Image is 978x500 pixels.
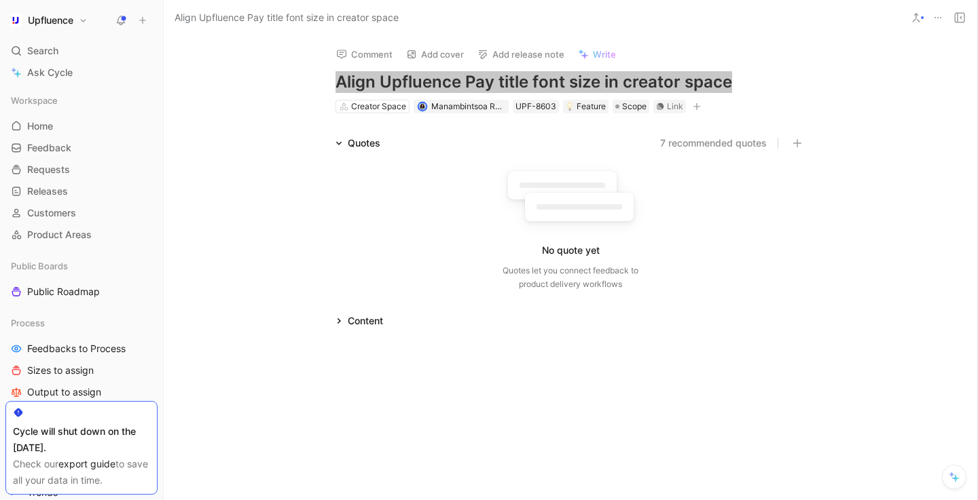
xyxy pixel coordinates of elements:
button: UpfluenceUpfluence [5,11,91,30]
span: Scope [622,100,647,113]
a: Feedback [5,138,158,158]
span: Public Roadmap [27,285,100,299]
a: Output to assign [5,382,158,402]
div: Quotes [330,135,386,151]
div: 💡Feature [563,100,609,113]
div: Scope [613,100,649,113]
span: Workspace [11,94,58,107]
button: Add cover [400,45,470,64]
div: Cycle will shut down on the [DATE]. [13,423,150,456]
span: Home [27,119,53,133]
a: Ask Cycle [5,62,158,83]
button: Write [572,45,622,64]
div: Creator Space [351,100,406,113]
span: Public Boards [11,259,68,273]
a: Public Roadmap [5,282,158,302]
a: Home [5,116,158,136]
span: Product Areas [27,228,92,242]
span: Requests [27,163,70,176]
div: Public BoardsPublic Roadmap [5,256,158,302]
div: Process [5,313,158,333]
div: Feature [566,100,606,113]
span: Manambintsoa RABETRANO [431,101,539,111]
div: Content [330,313,388,329]
div: Quotes let you connect feedback to product delivery workflows [503,264,638,291]
span: Write [593,48,616,60]
div: UPF-8603 [515,100,556,113]
h1: Upfluence [28,14,73,26]
div: Check our to save all your data in time. [13,456,150,488]
a: Feedbacks to Process [5,339,158,359]
img: 💡 [566,102,574,111]
h1: Align Upfluence Pay title font size in creator space [336,71,805,93]
span: Feedback [27,141,71,155]
a: export guide [58,458,115,469]
img: Upfluence [9,14,22,27]
span: Search [27,43,58,59]
a: Product Areas [5,225,158,245]
span: Customers [27,206,76,220]
button: Comment [330,45,399,64]
div: Search [5,41,158,61]
button: 7 recommended quotes [660,135,767,151]
a: Customers [5,203,158,223]
img: avatar [418,102,426,110]
button: Add release note [471,45,570,64]
span: Align Upfluence Pay title font size in creator space [175,9,399,26]
span: Output to assign [27,385,101,399]
div: Workspace [5,90,158,111]
span: Process [11,316,45,330]
span: Sizes to assign [27,364,94,377]
a: Sizes to assign [5,360,158,381]
span: Ask Cycle [27,64,73,81]
div: Link [667,100,683,113]
div: Public Boards [5,256,158,276]
div: No quote yet [542,242,600,258]
span: Feedbacks to Process [27,342,126,355]
a: Requests [5,159,158,180]
div: Content [348,313,383,329]
span: Releases [27,185,68,198]
a: Releases [5,181,158,201]
div: ProcessFeedbacks to ProcessSizes to assignOutput to assignBusiness Focus to assign [5,313,158,424]
div: Quotes [348,135,380,151]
